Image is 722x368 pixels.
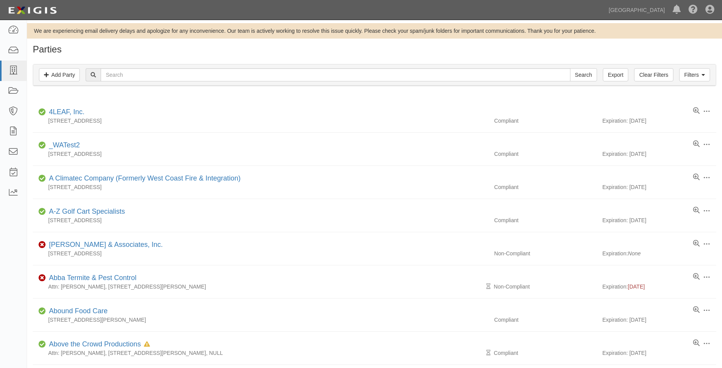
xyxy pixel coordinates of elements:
i: Pending Review [486,284,491,289]
div: [STREET_ADDRESS][PERSON_NAME] [33,316,488,324]
div: Non-Compliant [488,250,602,257]
i: Compliant [39,143,46,148]
div: Non-Compliant [488,283,602,290]
i: Non-Compliant [39,242,46,248]
div: Compliant [488,150,602,158]
i: Compliant [39,110,46,115]
div: A.J. Kirkwood & Associates, Inc. [46,240,163,250]
img: logo-5460c22ac91f19d4615b14bd174203de0afe785f0fc80cf4dbbc73dc1793850b.png [6,3,59,17]
div: [STREET_ADDRESS] [33,250,488,257]
div: [STREET_ADDRESS] [33,216,488,224]
i: Help Center - Complianz [688,5,698,15]
i: Compliant [39,209,46,214]
a: View results summary [693,207,700,214]
a: View results summary [693,306,700,314]
div: [STREET_ADDRESS] [33,117,488,125]
div: Expiration: [DATE] [602,316,716,324]
a: View results summary [693,107,700,115]
a: _WATest2 [49,141,80,149]
div: Above the Crowd Productions [46,339,150,349]
span: [DATE] [628,284,645,290]
a: View results summary [693,273,700,281]
div: Expiration: [DATE] [602,349,716,357]
i: Compliant [39,342,46,347]
div: Expiration: [DATE] [602,150,716,158]
input: Search [101,68,570,81]
a: Filters [679,68,710,81]
a: View results summary [693,339,700,347]
div: [STREET_ADDRESS] [33,183,488,191]
a: A-Z Golf Cart Specialists [49,208,125,215]
a: A Climatec Company (Formerly West Coast Fire & Integration) [49,174,241,182]
a: 4LEAF, Inc. [49,108,84,116]
i: Pending Review [486,350,491,356]
div: Expiration: [602,250,716,257]
div: Compliant [488,117,602,125]
div: We are experiencing email delivery delays and apologize for any inconvenience. Our team is active... [27,27,722,35]
i: Non-Compliant [39,275,46,281]
div: Expiration: [DATE] [602,117,716,125]
div: A-Z Golf Cart Specialists [46,207,125,217]
div: Compliant [488,316,602,324]
h1: Parties [33,44,716,54]
a: View results summary [693,174,700,181]
a: Clear Filters [634,68,673,81]
div: Attn: [PERSON_NAME], [STREET_ADDRESS][PERSON_NAME] [33,283,488,290]
a: View results summary [693,240,700,248]
div: Compliant [488,183,602,191]
i: In Default since 08/05/2025 [144,342,150,347]
i: None [628,250,641,257]
a: Abba Termite & Pest Control [49,274,137,282]
a: Above the Crowd Productions [49,340,141,348]
i: Compliant [39,176,46,181]
div: 4LEAF, Inc. [46,107,84,117]
div: A Climatec Company (Formerly West Coast Fire & Integration) [46,174,241,184]
div: Attn: [PERSON_NAME], [STREET_ADDRESS][PERSON_NAME], NULL [33,349,488,357]
div: Expiration: [DATE] [602,216,716,224]
div: Expiration: [DATE] [602,183,716,191]
a: Add Party [39,68,80,81]
div: Compliant [488,349,602,357]
div: _WATest2 [46,140,80,150]
div: [STREET_ADDRESS] [33,150,488,158]
input: Search [570,68,597,81]
a: [PERSON_NAME] & Associates, Inc. [49,241,163,248]
a: View results summary [693,140,700,148]
a: [GEOGRAPHIC_DATA] [605,2,669,18]
a: Export [603,68,628,81]
i: Compliant [39,309,46,314]
div: Expiration: [602,283,716,290]
div: Abound Food Care [46,306,108,316]
div: Compliant [488,216,602,224]
a: Abound Food Care [49,307,108,315]
div: Abba Termite & Pest Control [46,273,137,283]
